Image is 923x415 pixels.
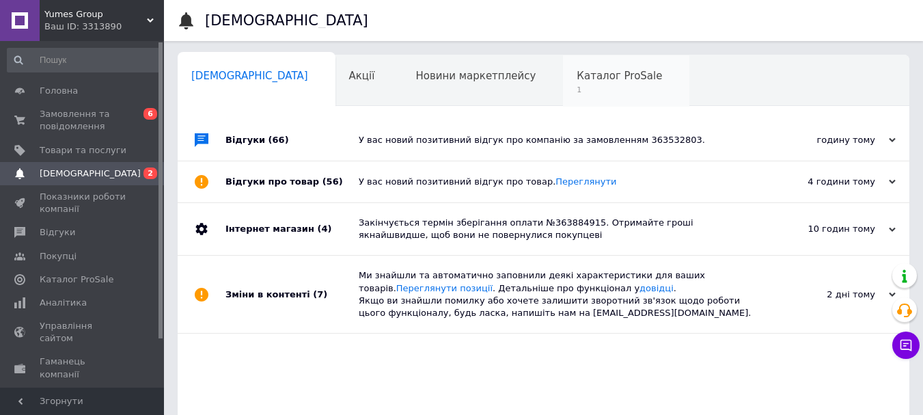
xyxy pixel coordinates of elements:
div: Зміни в контенті [225,256,359,333]
span: (56) [322,176,343,187]
div: Відгуки про товар [225,161,359,202]
a: Переглянути [555,176,616,187]
div: Ми знайшли та автоматично заповнили деякі характеристики для ваших товарів. . Детальніше про функ... [359,269,759,319]
div: У вас новий позитивний відгук про товар. [359,176,759,188]
span: Акції [349,70,375,82]
span: Відгуки [40,226,75,239]
span: Аналітика [40,297,87,309]
a: Переглянути позиції [396,283,493,293]
span: 1 [577,85,662,95]
span: Каталог ProSale [577,70,662,82]
div: Ваш ID: 3313890 [44,21,164,33]
span: Управління сайтом [40,320,126,345]
span: [DEMOGRAPHIC_DATA] [40,168,141,180]
span: Замовлення та повідомлення [40,108,126,133]
span: Новини маркетплейсу [415,70,536,82]
div: 10 годин тому [759,223,896,235]
input: Пошук [7,48,161,72]
div: Закінчується термін зберігання оплати №363884915. Отримайте гроші якнайшвидше, щоб вони не поверн... [359,217,759,241]
div: У вас новий позитивний відгук про компанію за замовленням 363532803. [359,134,759,146]
h1: [DEMOGRAPHIC_DATA] [205,12,368,29]
span: Каталог ProSale [40,273,113,286]
span: Головна [40,85,78,97]
span: (66) [268,135,289,145]
div: 2 дні тому [759,289,896,301]
span: 2 [143,168,157,179]
span: [DEMOGRAPHIC_DATA] [191,70,308,82]
span: 6 [143,108,157,120]
span: Покупці [40,250,77,263]
span: (7) [313,289,327,299]
span: Показники роботи компанії [40,191,126,215]
span: Гаманець компанії [40,356,126,380]
span: (4) [317,224,331,234]
span: Товари та послуги [40,144,126,157]
a: довідці [639,283,674,293]
div: 4 години тому [759,176,896,188]
div: Інтернет магазин [225,203,359,255]
span: Yumes Group [44,8,147,21]
div: годину тому [759,134,896,146]
div: Відгуки [225,120,359,161]
button: Чат з покупцем [892,332,920,359]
